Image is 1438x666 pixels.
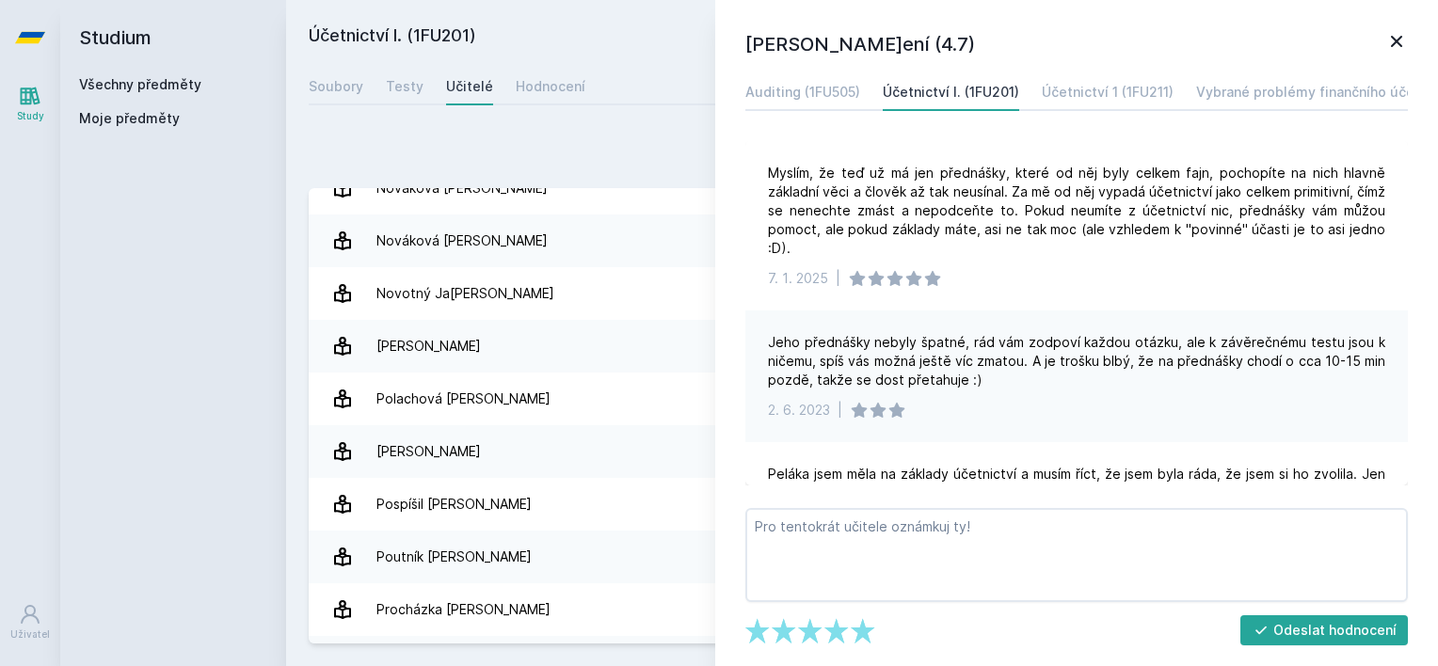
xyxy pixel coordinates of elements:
a: Nováková [PERSON_NAME] 4 hodnocení 3.8 [309,214,1415,267]
a: Novotný Ja[PERSON_NAME] 4 hodnocení 3.0 [309,267,1415,320]
div: Nováková [PERSON_NAME] [376,222,548,260]
div: Polachová [PERSON_NAME] [376,380,551,418]
div: Myslím, že teď už má jen přednášky, které od něj byly celkem fajn, pochopíte na nich hlavně zákla... [768,164,1385,258]
div: Soubory [309,77,363,96]
div: Testy [386,77,423,96]
div: Peláka jsem měla na základy účetnictví a musím říct, že jsem byla ráda, že jsem si ho zvolila. Je... [768,465,1385,540]
div: Poutník [PERSON_NAME] [376,538,532,576]
span: Moje předměty [79,109,180,128]
div: 7. 1. 2025 [768,269,828,288]
a: Soubory [309,68,363,105]
a: Polachová [PERSON_NAME] 1 hodnocení 3.0 [309,373,1415,425]
div: 2. 6. 2023 [768,401,830,420]
div: | [838,401,842,420]
div: Jeho přednášky nebyly špatné, rád vám zodpoví každou otázku, ale k závěrečnému testu jsou k ničem... [768,333,1385,389]
div: [PERSON_NAME] [376,327,481,365]
div: | [836,269,840,288]
div: Uživatel [10,627,50,642]
a: Všechny předměty [79,76,201,92]
a: Testy [386,68,423,105]
div: Učitelé [446,77,493,96]
a: [PERSON_NAME] 27 hodnocení 3.9 [309,425,1415,478]
div: [PERSON_NAME] [376,433,481,470]
a: Uživatel [4,594,56,651]
h2: Účetnictví I. (1FU201) [309,23,1205,53]
div: Pospíšil [PERSON_NAME] [376,485,532,523]
button: Odeslat hodnocení [1240,615,1409,645]
div: Hodnocení [516,77,585,96]
a: Učitelé [446,68,493,105]
div: Procházka [PERSON_NAME] [376,591,551,628]
a: Hodnocení [516,68,585,105]
div: Nováková [PERSON_NAME] [376,169,548,207]
a: [PERSON_NAME] 35 hodnocení 4.7 [309,320,1415,373]
a: Procházka [PERSON_NAME] 35 hodnocení 4.9 [309,583,1415,636]
a: Pospíšil [PERSON_NAME] 5 hodnocení 2.2 [309,478,1415,531]
a: Poutník [PERSON_NAME] 4 hodnocení 4.8 [309,531,1415,583]
a: Study [4,75,56,133]
div: Novotný Ja[PERSON_NAME] [376,275,554,312]
div: Study [17,109,44,123]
